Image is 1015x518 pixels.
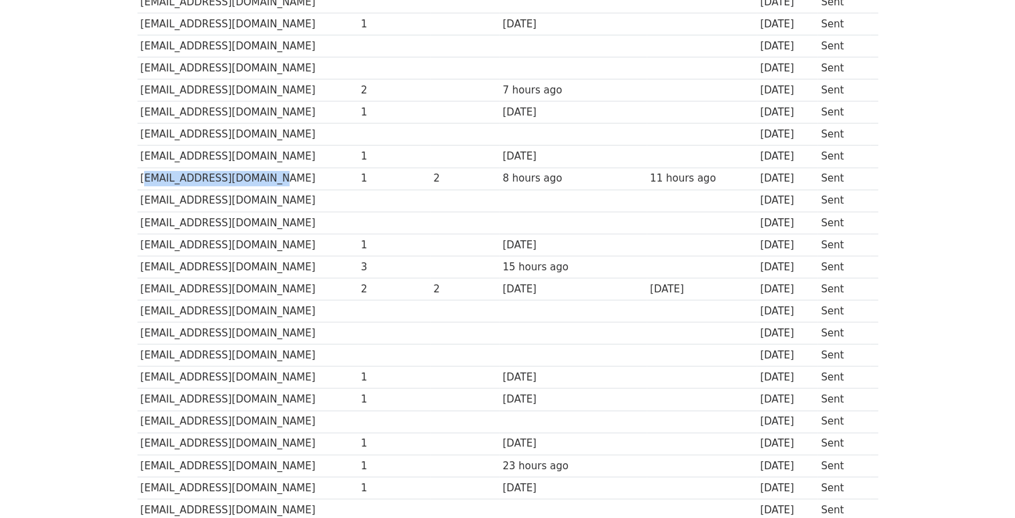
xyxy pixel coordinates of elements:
td: [EMAIL_ADDRESS][DOMAIN_NAME] [137,300,358,322]
div: [DATE] [760,260,815,275]
div: 7 hours ago [502,83,643,98]
td: [EMAIL_ADDRESS][DOMAIN_NAME] [137,455,358,477]
td: Sent [817,278,870,300]
div: [DATE] [760,282,815,297]
td: Sent [817,256,870,278]
div: 2 [361,83,427,98]
td: Sent [817,322,870,344]
div: [DATE] [760,370,815,385]
td: [EMAIL_ADDRESS][DOMAIN_NAME] [137,123,358,146]
div: [DATE] [502,481,643,496]
div: [DATE] [760,39,815,54]
td: [EMAIL_ADDRESS][DOMAIN_NAME] [137,79,358,101]
div: [DATE] [760,481,815,496]
div: [DATE] [502,238,643,253]
td: [EMAIL_ADDRESS][DOMAIN_NAME] [137,146,358,168]
div: [DATE] [760,326,815,341]
td: Sent [817,79,870,101]
div: [DATE] [502,17,643,32]
div: 1 [361,436,427,451]
div: [DATE] [760,105,815,120]
div: [DATE] [502,436,643,451]
div: [DATE] [760,459,815,474]
div: [DATE] [760,238,815,253]
td: Sent [817,455,870,477]
td: [EMAIL_ADDRESS][DOMAIN_NAME] [137,212,358,234]
td: Sent [817,234,870,256]
div: 2 [433,282,496,297]
td: [EMAIL_ADDRESS][DOMAIN_NAME] [137,366,358,388]
td: Sent [817,35,870,57]
div: 3 [361,260,427,275]
div: [DATE] [502,282,643,297]
div: [DATE] [502,370,643,385]
td: Sent [817,57,870,79]
div: [DATE] [760,61,815,76]
div: [DATE] [502,149,643,164]
div: [DATE] [760,83,815,98]
div: [DATE] [650,282,753,297]
td: [EMAIL_ADDRESS][DOMAIN_NAME] [137,322,358,344]
td: [EMAIL_ADDRESS][DOMAIN_NAME] [137,57,358,79]
td: Sent [817,168,870,190]
div: [DATE] [502,105,643,120]
div: 1 [361,481,427,496]
td: [EMAIL_ADDRESS][DOMAIN_NAME] [137,344,358,366]
td: Sent [817,123,870,146]
td: Sent [817,101,870,123]
div: [DATE] [760,216,815,231]
div: 1 [361,459,427,474]
td: [EMAIL_ADDRESS][DOMAIN_NAME] [137,256,358,278]
div: [DATE] [760,127,815,142]
div: [DATE] [760,392,815,407]
div: 1 [361,17,427,32]
div: Widget de chat [948,454,1015,518]
td: Sent [817,433,870,455]
div: [DATE] [760,348,815,363]
div: [DATE] [760,171,815,186]
td: Sent [817,344,870,366]
div: 2 [433,171,496,186]
div: [DATE] [502,392,643,407]
td: [EMAIL_ADDRESS][DOMAIN_NAME] [137,433,358,455]
div: 8 hours ago [502,171,643,186]
td: Sent [817,411,870,433]
div: 1 [361,105,427,120]
td: Sent [817,146,870,168]
td: [EMAIL_ADDRESS][DOMAIN_NAME] [137,101,358,123]
td: [EMAIL_ADDRESS][DOMAIN_NAME] [137,388,358,411]
td: [EMAIL_ADDRESS][DOMAIN_NAME] [137,190,358,212]
td: [EMAIL_ADDRESS][DOMAIN_NAME] [137,411,358,433]
td: Sent [817,388,870,411]
div: 23 hours ago [502,459,643,474]
div: 1 [361,238,427,253]
iframe: Chat Widget [948,454,1015,518]
td: Sent [817,366,870,388]
div: [DATE] [760,503,815,518]
div: 1 [361,370,427,385]
td: Sent [817,300,870,322]
div: 1 [361,149,427,164]
div: [DATE] [760,193,815,208]
div: 2 [361,282,427,297]
td: [EMAIL_ADDRESS][DOMAIN_NAME] [137,234,358,256]
div: [DATE] [760,414,815,429]
div: [DATE] [760,436,815,451]
div: 1 [361,392,427,407]
td: [EMAIL_ADDRESS][DOMAIN_NAME] [137,13,358,35]
td: [EMAIL_ADDRESS][DOMAIN_NAME] [137,35,358,57]
div: [DATE] [760,149,815,164]
td: [EMAIL_ADDRESS][DOMAIN_NAME] [137,278,358,300]
td: [EMAIL_ADDRESS][DOMAIN_NAME] [137,477,358,499]
td: Sent [817,13,870,35]
td: [EMAIL_ADDRESS][DOMAIN_NAME] [137,168,358,190]
div: 15 hours ago [502,260,643,275]
td: Sent [817,190,870,212]
div: [DATE] [760,304,815,319]
td: Sent [817,212,870,234]
div: 1 [361,171,427,186]
div: [DATE] [760,17,815,32]
td: Sent [817,477,870,499]
div: 11 hours ago [650,171,753,186]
